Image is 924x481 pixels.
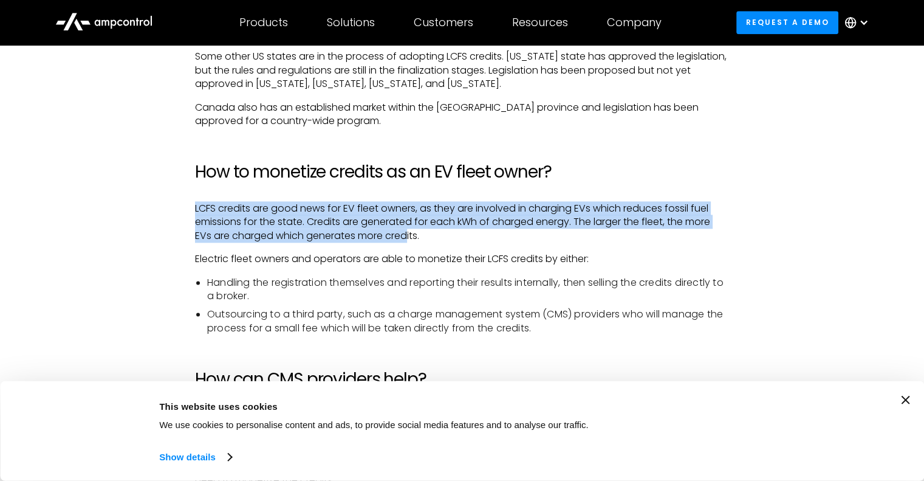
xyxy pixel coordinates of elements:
div: Company [607,16,662,29]
p: Electric fleet owners and operators are able to monetize their LCFS credits by either: [195,252,729,266]
p: LCFS credits are good news for EV fleet owners, as they are involved in charging EVs which reduce... [195,202,729,243]
li: Outsourcing to a third party, such as a charge management system (CMS) providers who will manage ... [207,308,729,335]
button: Okay [705,396,878,431]
div: Resources [512,16,568,29]
div: Customers [414,16,473,29]
span: We use cookies to personalise content and ads, to provide social media features and to analyse ou... [159,420,589,430]
div: Solutions [327,16,375,29]
h2: How can CMS providers help? [195,369,729,390]
h2: How to monetize credits as an EV fleet owner? [195,162,729,182]
button: Close banner [901,396,909,404]
p: Canada also has an established market within the [GEOGRAPHIC_DATA] province and legislation has b... [195,101,729,128]
a: Request a demo [736,11,838,33]
p: Some other US states are in the process of adopting LCFS credits. [US_STATE] state has approved t... [195,50,729,91]
div: Products [239,16,288,29]
a: Show details [159,448,231,466]
div: This website uses cookies [159,399,677,414]
li: Handling the registration themselves and reporting their results internally, then selling the cre... [207,276,729,303]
